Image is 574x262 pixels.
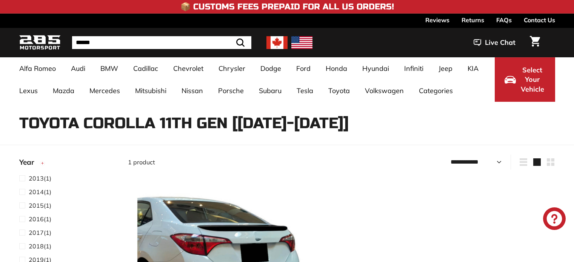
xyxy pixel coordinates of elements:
[431,57,460,80] a: Jeep
[495,57,555,102] button: Select Your Vehicle
[128,80,174,102] a: Mitsubishi
[166,57,211,80] a: Chevrolet
[357,80,411,102] a: Volkswagen
[29,215,44,223] span: 2016
[29,174,51,183] span: (1)
[524,14,555,26] a: Contact Us
[19,34,61,52] img: Logo_285_Motorsport_areodynamics_components
[29,202,44,209] span: 2015
[460,57,486,80] a: KIA
[289,57,318,80] a: Ford
[520,65,545,94] span: Select Your Vehicle
[29,188,44,196] span: 2014
[29,242,44,250] span: 2018
[411,80,460,102] a: Categories
[485,38,516,47] span: Live Chat
[19,115,555,132] h1: Toyota Corolla 11th Gen [[DATE]-[DATE]]
[253,57,289,80] a: Dodge
[180,2,394,11] h4: 📦 Customs Fees Prepaid for All US Orders!
[29,215,51,224] span: (1)
[318,57,355,80] a: Honda
[29,242,51,251] span: (1)
[29,187,51,196] span: (1)
[251,80,289,102] a: Subaru
[12,80,45,102] a: Lexus
[82,80,128,102] a: Mercedes
[12,57,63,80] a: Alfa Romeo
[174,80,211,102] a: Nissan
[29,175,44,182] span: 2013
[541,207,568,232] inbox-online-store-chat: Shopify online store chat
[425,14,449,26] a: Reviews
[128,158,342,167] div: 1 product
[29,228,51,237] span: (1)
[397,57,431,80] a: Infiniti
[496,14,512,26] a: FAQs
[72,36,251,49] input: Search
[462,14,484,26] a: Returns
[19,155,116,173] button: Year
[211,57,253,80] a: Chrysler
[29,229,44,236] span: 2017
[45,80,82,102] a: Mazda
[93,57,126,80] a: BMW
[321,80,357,102] a: Toyota
[19,157,40,168] span: Year
[126,57,166,80] a: Cadillac
[355,57,397,80] a: Hyundai
[525,30,545,55] a: Cart
[211,80,251,102] a: Porsche
[29,201,51,210] span: (1)
[464,33,525,52] button: Live Chat
[289,80,321,102] a: Tesla
[63,57,93,80] a: Audi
